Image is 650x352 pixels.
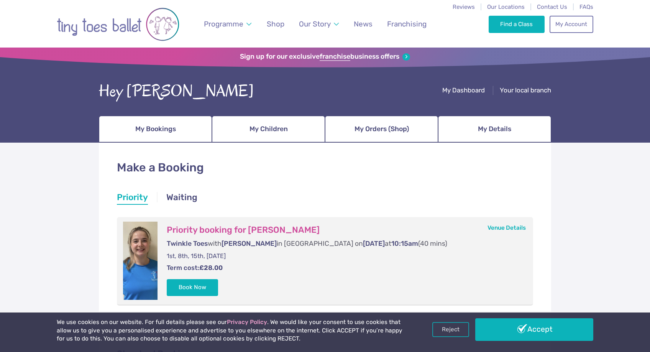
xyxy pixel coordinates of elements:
div: Hey [PERSON_NAME] [99,79,254,103]
a: Our Story [295,15,343,33]
a: Your local branch [500,86,551,96]
a: My Children [212,116,325,143]
a: FAQs [579,3,593,10]
a: Shop [263,15,288,33]
a: My Account [550,16,593,33]
a: Waiting [166,191,197,205]
p: 1st, 8th, 15th, [DATE] [167,252,518,260]
span: Shop [267,20,284,28]
a: My Bookings [99,116,212,143]
strong: franchise [320,53,350,61]
a: News [350,15,376,33]
p: Term cost: [167,263,518,273]
button: Book Now [167,279,218,296]
h3: Priority booking for [PERSON_NAME] [167,225,518,235]
a: Venue Details [487,224,526,231]
a: Find a Class [489,16,545,33]
span: My Children [249,122,288,136]
a: Our Locations [487,3,525,10]
p: with in [GEOGRAPHIC_DATA] on at (40 mins) [167,239,518,248]
a: My Orders (Shop) [325,116,438,143]
p: We use cookies on our website. For full details please see our . We would like your consent to us... [57,318,405,343]
a: Franchising [384,15,430,33]
span: [PERSON_NAME] [222,240,277,247]
span: My Bookings [135,122,176,136]
span: [DATE] [363,240,385,247]
strong: £28.00 [199,264,223,271]
a: Accept [475,318,593,340]
a: Reviews [453,3,475,10]
span: Twinkle Toes [167,240,208,247]
a: Contact Us [537,3,567,10]
a: Reject [432,322,469,337]
a: My Dashboard [442,86,485,96]
span: Programme [204,20,243,28]
img: tiny toes ballet [57,5,179,44]
span: Franchising [387,20,427,28]
span: My Details [478,122,511,136]
span: 10:15am [391,240,418,247]
a: Programme [200,15,255,33]
a: My Details [438,116,551,143]
span: News [354,20,373,28]
span: Your local branch [500,86,551,94]
span: My Orders (Shop) [355,122,409,136]
h1: Make a Booking [117,160,533,176]
span: Our Story [299,20,331,28]
a: Sign up for our exclusivefranchisebusiness offers [240,53,410,61]
a: Privacy Policy [227,319,267,326]
span: My Dashboard [442,86,485,94]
